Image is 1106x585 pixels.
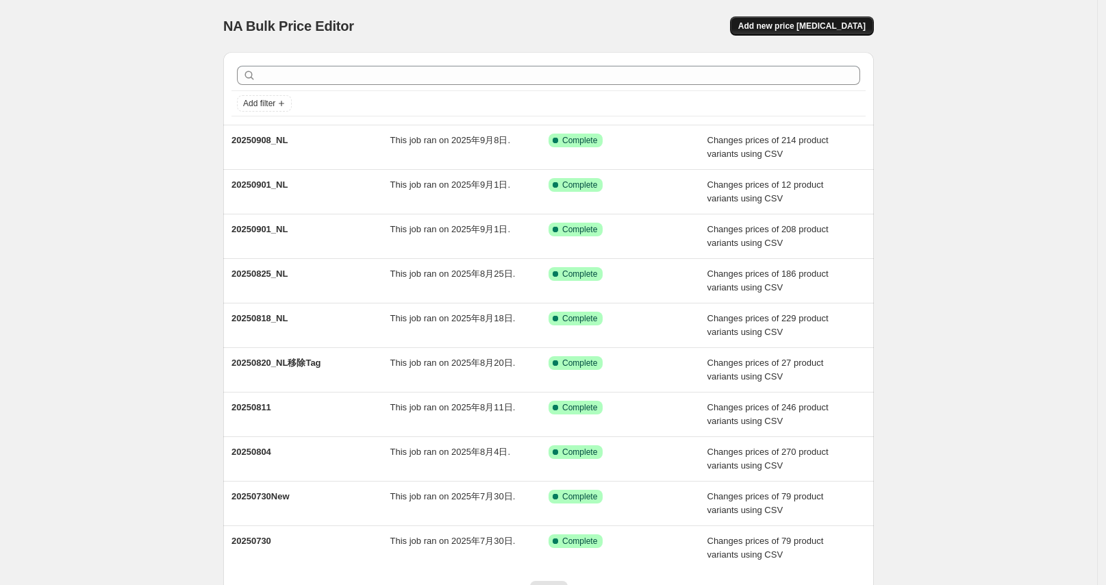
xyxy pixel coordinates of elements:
[390,179,511,190] span: This job ran on 2025年9月1日.
[231,402,271,412] span: 20250811
[707,358,824,382] span: Changes prices of 27 product variants using CSV
[707,269,829,292] span: Changes prices of 186 product variants using CSV
[730,16,874,36] button: Add new price [MEDICAL_DATA]
[707,447,829,471] span: Changes prices of 270 product variants using CSV
[562,447,597,458] span: Complete
[562,313,597,324] span: Complete
[738,21,866,32] span: Add new price [MEDICAL_DATA]
[707,536,824,560] span: Changes prices of 79 product variants using CSV
[562,135,597,146] span: Complete
[562,491,597,502] span: Complete
[707,179,824,203] span: Changes prices of 12 product variants using CSV
[707,491,824,515] span: Changes prices of 79 product variants using CSV
[231,491,290,501] span: 20250730New
[390,358,516,368] span: This job ran on 2025年8月20日.
[231,313,288,323] span: 20250818_NL
[390,402,516,412] span: This job ran on 2025年8月11日.
[223,18,354,34] span: NA Bulk Price Editor
[707,224,829,248] span: Changes prices of 208 product variants using CSV
[562,269,597,279] span: Complete
[390,135,511,145] span: This job ran on 2025年9月8日.
[707,402,829,426] span: Changes prices of 246 product variants using CSV
[390,491,516,501] span: This job ran on 2025年7月30日.
[562,179,597,190] span: Complete
[237,95,292,112] button: Add filter
[243,98,275,109] span: Add filter
[231,447,271,457] span: 20250804
[390,447,511,457] span: This job ran on 2025年8月4日.
[707,313,829,337] span: Changes prices of 229 product variants using CSV
[390,536,516,546] span: This job ran on 2025年7月30日.
[231,224,288,234] span: 20250901_NL
[390,224,511,234] span: This job ran on 2025年9月1日.
[231,536,271,546] span: 20250730
[231,358,321,368] span: 20250820_NL移除Tag
[231,179,288,190] span: 20250901_NL
[707,135,829,159] span: Changes prices of 214 product variants using CSV
[562,358,597,369] span: Complete
[390,269,516,279] span: This job ran on 2025年8月25日.
[562,402,597,413] span: Complete
[562,224,597,235] span: Complete
[231,135,288,145] span: 20250908_NL
[562,536,597,547] span: Complete
[231,269,288,279] span: 20250825_NL
[390,313,516,323] span: This job ran on 2025年8月18日.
